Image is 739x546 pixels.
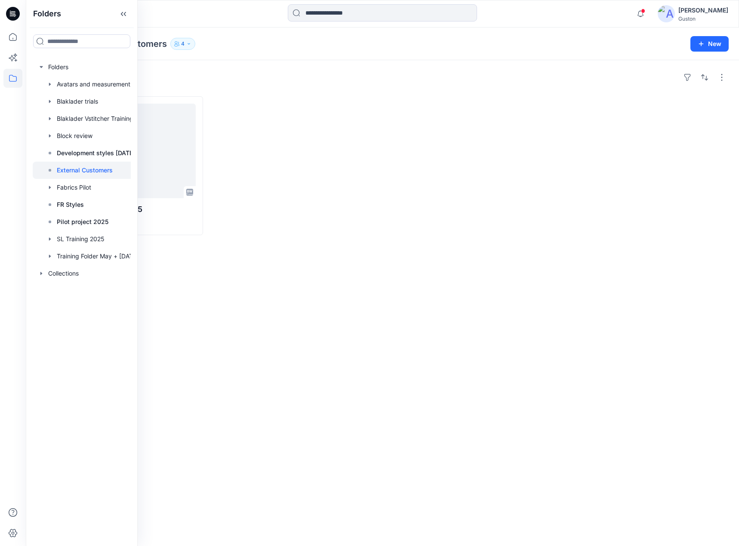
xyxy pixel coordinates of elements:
[658,5,675,22] img: avatar
[57,148,135,158] p: Development styles [DATE]
[181,39,185,49] p: 4
[57,165,113,175] p: External Customers
[678,5,728,15] div: [PERSON_NAME]
[170,38,195,50] button: 4
[57,199,84,210] p: FR Styles
[678,15,728,22] div: Guston
[57,217,108,227] p: Pilot project 2025
[690,36,729,52] button: New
